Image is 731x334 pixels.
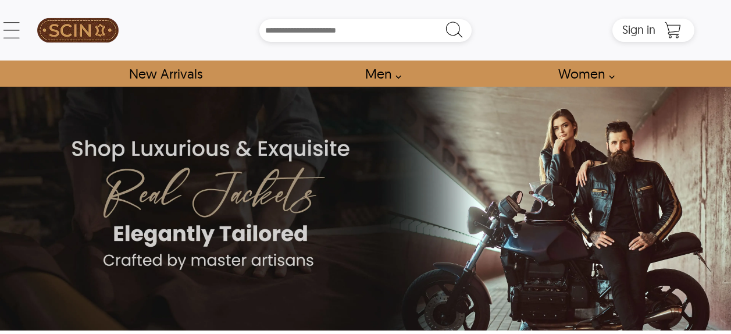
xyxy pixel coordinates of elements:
a: shop men's leather jackets [352,61,408,87]
a: Shop New Arrivals [116,61,215,87]
a: Sign in [622,26,655,35]
a: Shop Women Leather Jackets [545,61,621,87]
span: Sign in [622,22,655,37]
a: Shopping Cart [661,22,684,39]
img: SCIN [37,6,119,55]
